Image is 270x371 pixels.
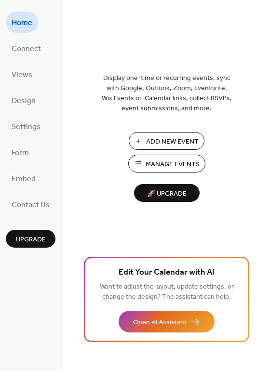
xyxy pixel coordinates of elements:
a: Connect [6,38,47,59]
a: Design [6,90,41,111]
a: Form [6,142,35,163]
a: Settings [6,116,46,137]
button: 🚀 Upgrade [134,184,200,202]
a: Home [6,12,38,33]
a: Contact Us [6,194,55,215]
span: Want to adjust the layout, update settings, or change the design? The assistant can help. [100,280,234,304]
span: 🚀 Upgrade [140,187,194,200]
span: Connect [12,41,41,57]
span: Edit Your Calendar with AI [119,266,215,279]
span: Contact Us [12,198,50,213]
span: Embed [12,172,36,187]
button: Manage Events [128,155,205,172]
a: Embed [6,168,41,189]
span: Design [12,93,36,109]
span: Home [12,15,32,31]
span: Settings [12,119,40,135]
span: Manage Events [146,159,200,170]
span: Upgrade [16,235,46,245]
span: Open AI Assistant [133,318,187,328]
button: Upgrade [6,230,55,248]
span: Form [12,146,29,161]
button: Add New Event [129,132,204,150]
button: Open AI Assistant [119,311,215,332]
span: Display one-time or recurring events, sync with Google, Outlook, Zoom, Eventbrite, Wix Events or ... [102,73,232,114]
span: Add New Event [146,137,199,147]
a: Views [6,64,38,85]
span: Views [12,67,32,83]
